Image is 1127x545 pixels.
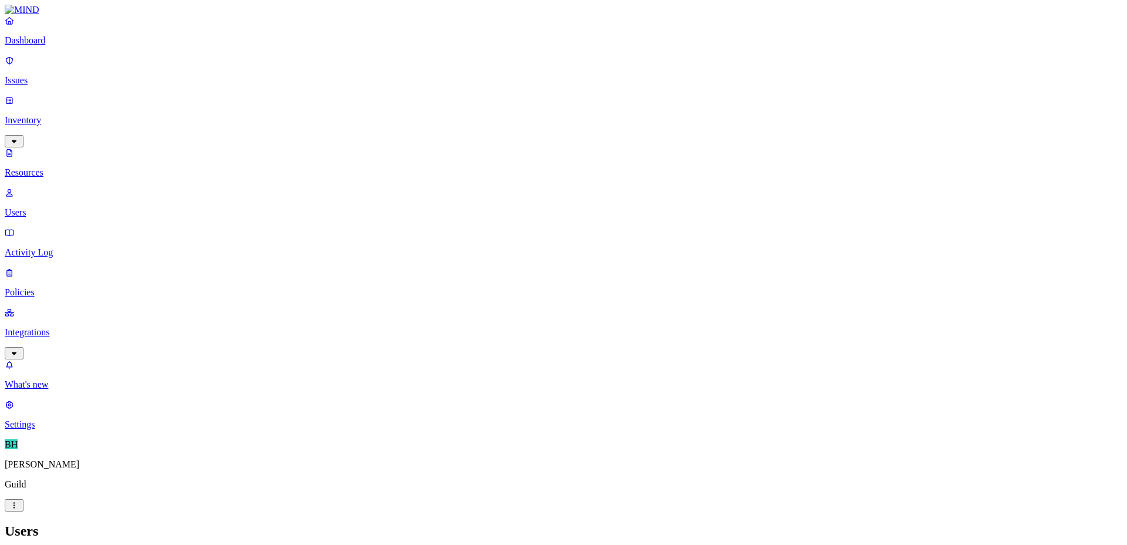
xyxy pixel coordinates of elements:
[5,5,1122,15] a: MIND
[5,267,1122,298] a: Policies
[5,459,1122,470] p: [PERSON_NAME]
[5,307,1122,358] a: Integrations
[5,419,1122,430] p: Settings
[5,439,18,449] span: BH
[5,359,1122,390] a: What's new
[5,479,1122,490] p: Guild
[5,95,1122,146] a: Inventory
[5,35,1122,46] p: Dashboard
[5,187,1122,218] a: Users
[5,287,1122,298] p: Policies
[5,147,1122,178] a: Resources
[5,55,1122,86] a: Issues
[5,5,39,15] img: MIND
[5,227,1122,258] a: Activity Log
[5,327,1122,338] p: Integrations
[5,167,1122,178] p: Resources
[5,247,1122,258] p: Activity Log
[5,399,1122,430] a: Settings
[5,379,1122,390] p: What's new
[5,523,1122,539] h2: Users
[5,75,1122,86] p: Issues
[5,15,1122,46] a: Dashboard
[5,207,1122,218] p: Users
[5,115,1122,126] p: Inventory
